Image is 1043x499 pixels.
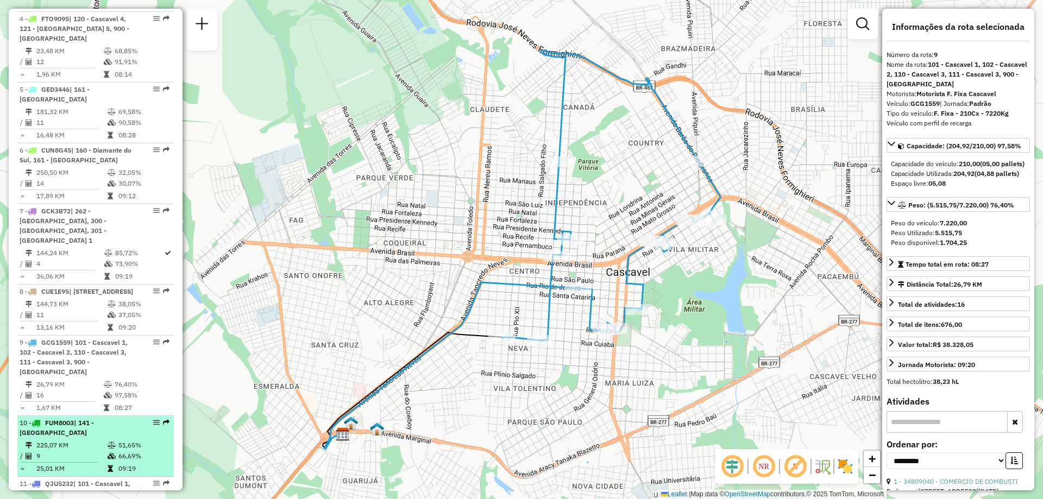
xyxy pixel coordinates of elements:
em: Rota exportada [163,339,169,345]
strong: 1.704,25 [940,238,967,247]
a: Distância Total:26,79 KM [887,276,1030,291]
strong: 38,23 hL [933,377,959,386]
td: 90,58% [118,117,169,128]
i: % de utilização do peso [104,48,112,54]
img: Ponto de Apoio FAD [344,416,358,430]
a: Leaflet [661,490,687,498]
span: Capacidade: (204,92/210,00) 97,58% [907,142,1021,150]
div: Total hectolitro: [887,377,1030,387]
div: Valor total: [898,340,973,350]
td: 66,69% [118,451,169,462]
i: Distância Total [26,301,32,307]
i: % de utilização da cubagem [108,180,116,187]
a: Exibir filtros [852,13,874,35]
strong: 16 [957,300,965,308]
td: 32,05% [118,167,169,178]
td: = [20,463,25,474]
strong: Padrão [969,99,991,108]
td: 38,05% [118,299,169,309]
td: = [20,130,25,141]
td: 76,40% [114,379,169,390]
i: Distância Total [26,109,32,115]
strong: R$ 38.328,05 [933,340,973,349]
td: 23,48 KM [36,46,103,56]
td: / [20,56,25,67]
strong: (04,88 pallets) [975,169,1019,178]
i: Total de Atividades [26,312,32,318]
em: Opções [153,86,160,92]
td: 1,96 KM [36,69,103,80]
div: Endereço: [STREET_ADDRESS][DATE] [887,487,1030,496]
td: 14 [36,178,107,189]
td: 1,67 KM [36,402,103,413]
i: Tempo total em rota [108,132,113,138]
h4: Informações da rota selecionada [887,22,1030,32]
span: 10 - [20,419,94,437]
label: Ordenar por: [887,438,1030,451]
span: Exibir rótulo [782,453,808,479]
a: OpenStreetMap [725,490,771,498]
span: + [869,452,876,465]
div: Nome da rota: [887,60,1030,89]
em: Rota exportada [163,480,169,487]
td: 97,58% [114,390,169,401]
i: Total de Atividades [26,180,32,187]
span: QJU5232 [45,479,73,488]
img: Exibir/Ocultar setores [837,458,854,475]
img: CDD Cascavel [336,427,350,441]
strong: 210,00 [959,160,980,168]
span: CUN8G45 [41,146,71,154]
i: % de utilização da cubagem [108,453,116,459]
span: | 120 - Cascavel 4, 121 - [GEOGRAPHIC_DATA] 5, 900 - [GEOGRAPHIC_DATA] [20,15,129,42]
i: Distância Total [26,250,32,256]
span: | [STREET_ADDRESS] [69,287,133,295]
td: 08:27 [114,402,169,413]
i: Tempo total em rota [104,71,109,78]
strong: 9 [934,50,938,59]
div: Distância Total: [898,280,982,289]
strong: 204,92 [953,169,975,178]
span: CUE1E95 [41,287,69,295]
i: % de utilização do peso [108,301,116,307]
td: 36,06 KM [36,271,104,282]
span: 7 - [20,207,106,244]
div: Total de itens: [898,320,962,330]
i: Total de Atividades [26,59,32,65]
em: Opções [153,288,160,294]
i: % de utilização do peso [108,169,116,176]
td: 26,79 KM [36,379,103,390]
em: Opções [153,419,160,426]
strong: GCG1559 [910,99,940,108]
td: 17,89 KM [36,191,107,201]
div: Peso Utilizado: [891,228,1026,238]
td: 25,01 KM [36,463,107,474]
i: Total de Atividades [26,392,32,399]
img: Fluxo de ruas [814,458,831,475]
div: Motorista: [887,89,1030,99]
div: Jornada Motorista: 09:20 [898,360,975,370]
i: % de utilização do peso [108,109,116,115]
span: Ocultar NR [751,453,777,479]
td: 51,65% [118,440,169,451]
button: Ordem crescente [1006,452,1023,469]
td: 13,16 KM [36,322,107,333]
a: Valor total:R$ 38.328,05 [887,337,1030,351]
strong: 05,08 [928,179,946,187]
td: 144,24 KM [36,248,104,258]
td: 85,72% [115,248,164,258]
em: Rota exportada [163,207,169,214]
td: 30,07% [118,178,169,189]
em: Rota exportada [163,419,169,426]
span: 9 - [20,338,128,376]
td: 08:14 [114,69,169,80]
i: Tempo total em rota [104,273,110,280]
span: Total de atividades: [898,300,965,308]
i: % de utilização do peso [104,250,112,256]
td: 73,90% [115,258,164,269]
i: % de utilização do peso [104,381,112,388]
td: 16,48 KM [36,130,107,141]
span: GCK3B72 [41,207,71,215]
a: Peso: (5.515,75/7.220,00) 76,40% [887,197,1030,212]
i: Distância Total [26,442,32,449]
td: = [20,69,25,80]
